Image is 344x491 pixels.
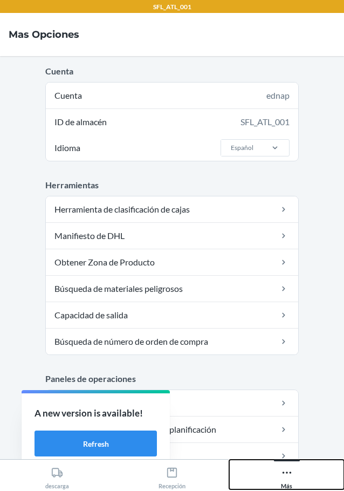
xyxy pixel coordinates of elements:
div: SFL_ATL_001 [240,115,290,128]
a: Búsqueda de materiales peligrosos [46,276,298,302]
h4: Mas opciones [9,28,79,42]
a: Herramienta de clasificación de cajas [46,196,298,222]
button: Refresh [35,431,157,456]
input: IdiomaEspañol [230,143,231,153]
div: Cuenta [46,83,298,108]
button: Recepción [115,460,230,489]
div: ednap [266,89,290,102]
a: Panel de operaciones diarias [46,390,298,416]
p: SFL_ATL_001 [153,2,191,12]
div: Más [281,462,293,489]
a: Obtener Zona de Producto [46,249,298,275]
div: Español [231,143,253,153]
a: Panel de métricas operativas [46,443,298,469]
div: Recepción [159,462,185,489]
span: Idioma [53,135,82,161]
div: descarga [45,462,69,489]
div: ID de almacén [46,109,298,135]
p: Herramientas [45,179,299,192]
a: Manifiesto de DHL [46,223,298,249]
p: Paneles de operaciones [45,372,299,385]
p: A new version is available! [35,406,157,420]
a: Búsqueda de número de orden de compra [46,329,298,354]
p: Cuenta [45,65,299,78]
button: Más [229,460,344,489]
a: Capacidad de salida [46,302,298,328]
a: Panel de control de previsión y planificación [46,417,298,442]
